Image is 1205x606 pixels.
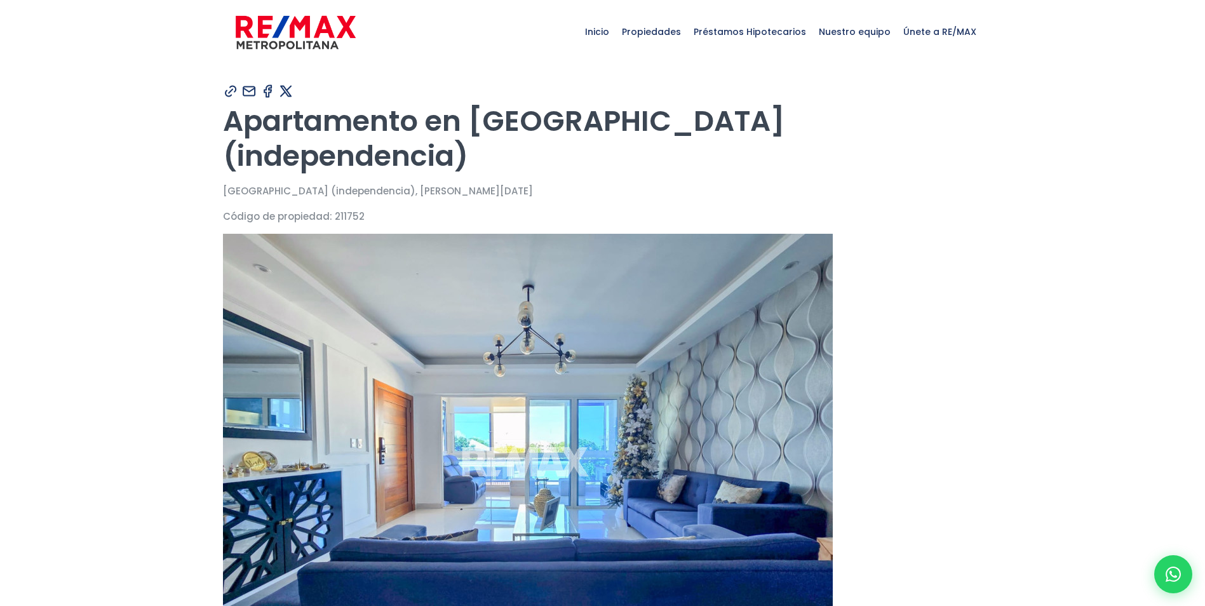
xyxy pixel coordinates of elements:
[278,83,294,99] img: Compartir
[236,13,356,51] img: remax-metropolitana-logo
[223,83,239,99] img: Compartir
[897,13,983,51] span: Únete a RE/MAX
[241,83,257,99] img: Compartir
[223,183,983,199] p: [GEOGRAPHIC_DATA] (independencia), [PERSON_NAME][DATE]
[687,13,812,51] span: Préstamos Hipotecarios
[223,210,332,223] span: Código de propiedad:
[616,13,687,51] span: Propiedades
[579,13,616,51] span: Inicio
[335,210,365,223] span: 211752
[812,13,897,51] span: Nuestro equipo
[223,104,983,173] h1: Apartamento en [GEOGRAPHIC_DATA] (independencia)
[260,83,276,99] img: Compartir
